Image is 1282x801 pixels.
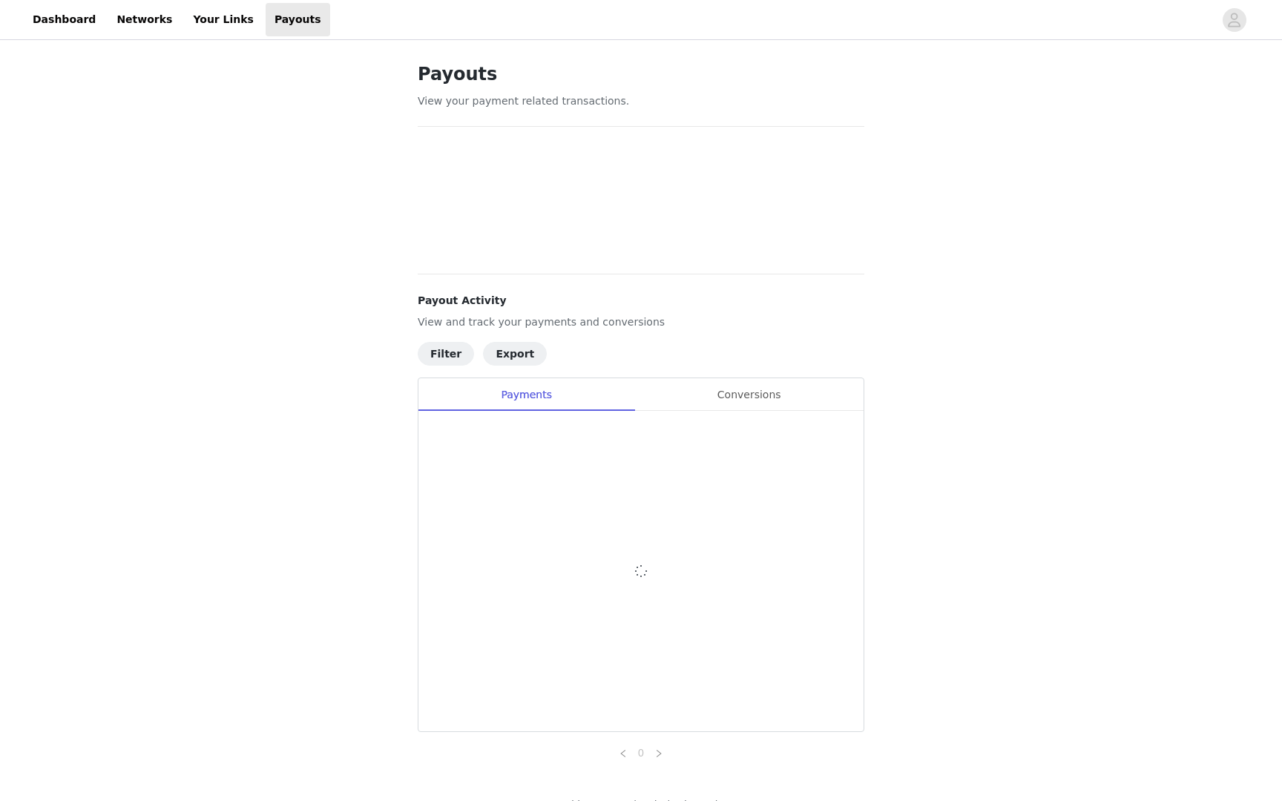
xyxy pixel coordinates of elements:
[632,744,650,762] li: 0
[483,342,547,366] button: Export
[1227,8,1241,32] div: avatar
[634,378,864,412] div: Conversions
[418,314,864,330] p: View and track your payments and conversions
[633,745,649,761] a: 0
[418,342,474,366] button: Filter
[614,744,632,762] li: Previous Page
[418,61,864,88] h1: Payouts
[108,3,181,36] a: Networks
[619,749,628,758] i: icon: left
[418,378,634,412] div: Payments
[418,293,864,309] h4: Payout Activity
[650,744,668,762] li: Next Page
[266,3,330,36] a: Payouts
[184,3,263,36] a: Your Links
[418,93,864,109] p: View your payment related transactions.
[654,749,663,758] i: icon: right
[24,3,105,36] a: Dashboard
